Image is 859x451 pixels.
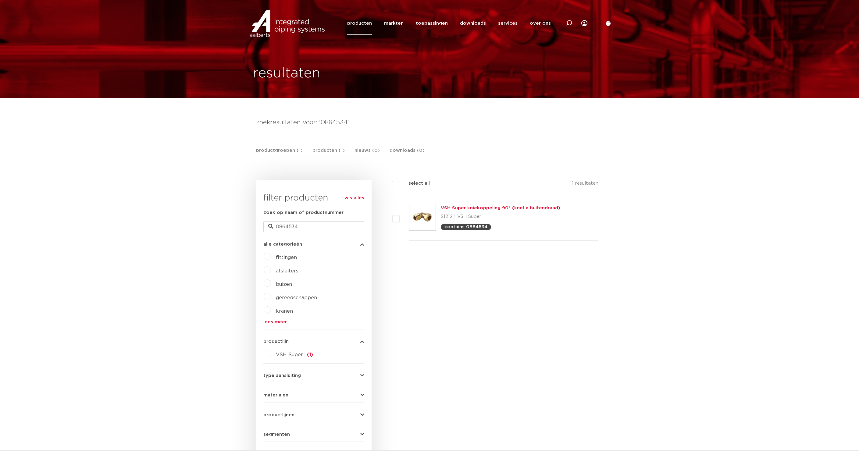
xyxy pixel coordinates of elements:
[307,352,313,357] span: (1)
[384,12,404,35] a: markten
[263,221,364,232] input: zoeken
[460,12,486,35] a: downloads
[441,212,560,222] p: S1212 | VSH Super
[263,413,364,417] button: productlijnen
[263,393,364,397] button: materialen
[572,180,598,189] p: 1 resultaten
[263,373,301,378] span: type aansluiting
[347,12,372,35] a: producten
[276,282,292,287] a: buizen
[256,118,603,127] h4: zoekresultaten voor: '0864534'
[263,242,364,247] button: alle categorieën
[399,180,430,187] label: select all
[347,12,551,35] nav: Menu
[263,413,294,417] span: productlijnen
[276,352,303,357] span: VSH Super
[276,309,293,314] a: kranen
[263,339,289,344] span: productlijn
[263,339,364,344] button: productlijn
[276,268,298,273] a: afsluiters
[263,192,364,204] h3: filter producten
[409,204,436,230] img: Thumbnail for VSH Super kniekoppeling 90° (knel x buitendraad)
[263,432,290,437] span: segmenten
[444,225,487,229] p: contains 0864534
[263,320,364,324] a: lees meer
[263,242,302,247] span: alle categorieën
[256,147,303,160] a: productgroepen (1)
[263,393,288,397] span: materialen
[253,64,320,83] h1: resultaten
[263,432,364,437] button: segmenten
[390,147,425,160] a: downloads (0)
[498,12,518,35] a: services
[355,147,380,160] a: nieuws (0)
[344,194,364,202] a: wis alles
[263,209,344,216] label: zoek op naam of productnummer
[312,147,345,160] a: producten (1)
[416,12,448,35] a: toepassingen
[276,295,317,300] a: gereedschappen
[276,255,297,260] a: fittingen
[441,206,560,210] a: VSH Super kniekoppeling 90° (knel x buitendraad)
[263,373,364,378] button: type aansluiting
[530,12,551,35] a: over ons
